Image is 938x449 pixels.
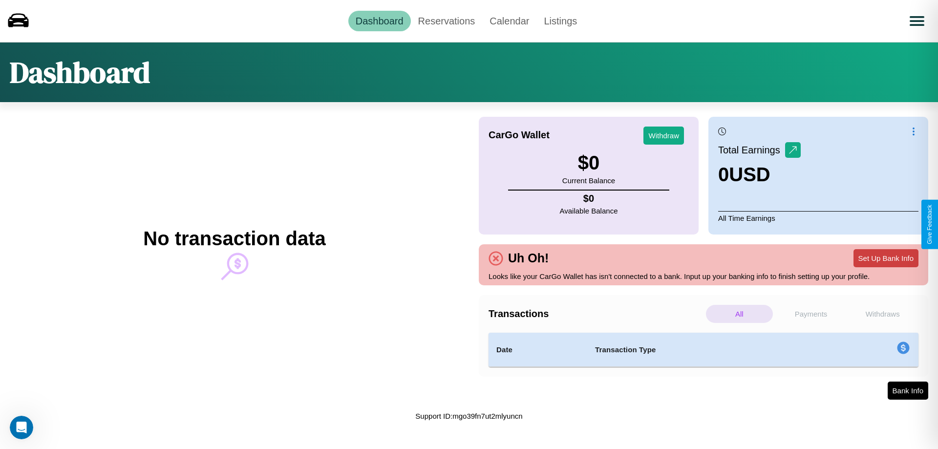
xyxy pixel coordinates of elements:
[560,193,618,204] h4: $ 0
[482,11,536,31] a: Calendar
[503,251,554,265] h4: Uh Oh!
[489,308,703,320] h4: Transactions
[595,344,817,356] h4: Transaction Type
[348,11,411,31] a: Dashboard
[903,7,931,35] button: Open menu
[496,344,579,356] h4: Date
[718,164,801,186] h3: 0 USD
[926,205,933,244] div: Give Feedback
[143,228,325,250] h2: No transaction data
[778,305,845,323] p: Payments
[411,11,483,31] a: Reservations
[489,270,918,283] p: Looks like your CarGo Wallet has isn't connected to a bank. Input up your banking info to finish ...
[718,141,785,159] p: Total Earnings
[643,127,684,145] button: Withdraw
[562,152,615,174] h3: $ 0
[849,305,916,323] p: Withdraws
[888,382,928,400] button: Bank Info
[536,11,584,31] a: Listings
[10,52,150,92] h1: Dashboard
[718,211,918,225] p: All Time Earnings
[415,409,522,423] p: Support ID: mgo39fn7ut2mlyuncn
[562,174,615,187] p: Current Balance
[853,249,918,267] button: Set Up Bank Info
[489,333,918,367] table: simple table
[489,129,550,141] h4: CarGo Wallet
[706,305,773,323] p: All
[560,204,618,217] p: Available Balance
[10,416,33,439] iframe: Intercom live chat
